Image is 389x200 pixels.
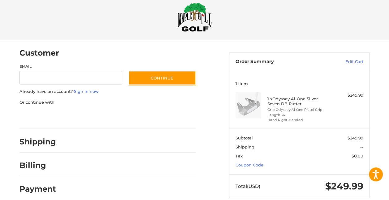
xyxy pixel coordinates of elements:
[178,2,212,32] img: Maple Hill Golf
[236,81,363,86] h3: 1 Item
[236,135,253,140] span: Subtotal
[236,59,322,65] h3: Order Summary
[267,107,330,112] li: Grip Odyssey Ai-One Pistol Grip
[19,99,196,106] p: Or continue with
[331,92,363,98] div: $249.99
[360,144,363,149] span: --
[267,112,330,118] li: Length 34
[236,183,260,189] span: Total (USD)
[236,153,243,158] span: Tax
[18,111,64,123] iframe: PayPal-paypal
[325,180,363,192] span: $249.99
[128,71,196,85] button: Continue
[267,117,330,123] li: Hand Right-Handed
[348,135,363,140] span: $249.99
[322,59,363,65] a: Edit Cart
[352,153,363,158] span: $0.00
[19,161,56,170] h2: Billing
[236,162,263,167] a: Coupon Code
[267,96,330,107] h4: 1 x Odyssey Ai-One Silver Seven DB Putter
[123,111,169,123] iframe: PayPal-venmo
[19,48,59,58] h2: Customer
[236,144,254,149] span: Shipping
[74,89,99,94] a: Sign in now
[19,64,122,69] label: Email
[70,111,116,123] iframe: PayPal-paylater
[19,184,56,194] h2: Payment
[19,137,56,147] h2: Shipping
[19,89,196,95] p: Already have an account?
